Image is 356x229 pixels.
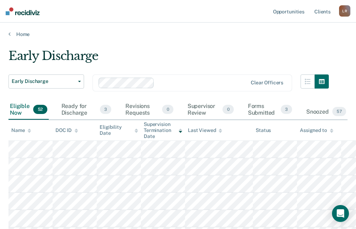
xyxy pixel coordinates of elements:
img: Recidiviz [6,7,40,15]
span: 57 [332,107,346,116]
span: 52 [33,105,47,114]
div: Clear officers [251,80,283,86]
div: Supervisor Review0 [186,100,235,120]
div: Status [256,127,271,133]
div: Last Viewed [188,127,222,133]
div: Supervision Termination Date [144,121,182,139]
div: Open Intercom Messenger [332,205,349,222]
div: Name [11,127,31,133]
div: L R [339,5,350,17]
div: Snoozed57 [305,104,348,120]
button: Early Discharge [8,74,84,89]
div: Early Discharge [8,49,329,69]
span: Early Discharge [12,78,75,84]
span: 0 [162,105,173,114]
div: Eligibility Date [100,124,138,136]
span: 3 [100,105,111,114]
div: DOC ID [55,127,78,133]
a: Home [8,31,348,37]
span: 3 [281,105,292,114]
div: Ready for Discharge3 [60,100,113,120]
div: Eligible Now52 [8,100,49,120]
div: Revisions Requests0 [124,100,174,120]
button: LR [339,5,350,17]
div: Forms Submitted3 [247,100,293,120]
div: Assigned to [300,127,333,133]
span: 0 [222,105,233,114]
